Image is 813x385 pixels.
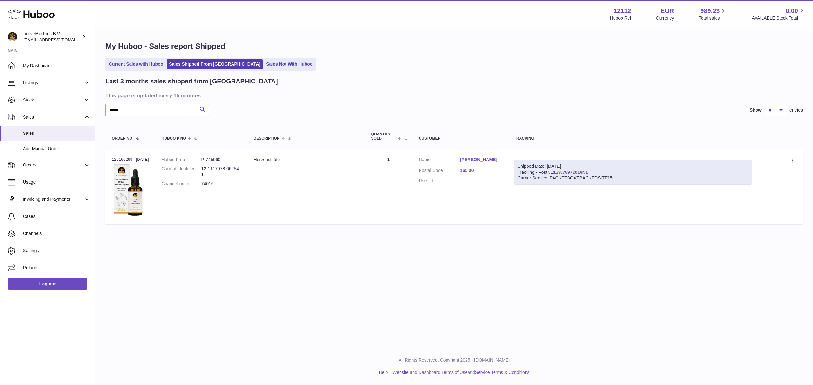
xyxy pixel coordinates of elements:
[514,136,752,140] div: Tracking
[365,150,413,224] td: 1
[23,162,84,168] span: Orders
[112,164,144,216] img: 121121686904475.png
[419,167,460,175] dt: Postal Code
[24,31,81,43] div: activeMedicus B.V.
[8,32,17,42] img: internalAdmin-12112@internal.huboo.com
[112,157,149,162] div: 125160269 | [DATE]
[23,63,90,69] span: My Dashboard
[393,370,467,375] a: Website and Dashboard Terms of Use
[419,157,460,164] dt: Name
[23,146,90,152] span: Add Manual Order
[105,41,803,51] h1: My Huboo - Sales report Shipped
[661,7,674,15] strong: EUR
[8,278,87,290] a: Log out
[419,178,460,184] dt: User Id
[23,80,84,86] span: Listings
[379,370,388,375] a: Help
[789,107,803,113] span: entries
[656,15,674,21] div: Currency
[518,163,749,169] div: Shipped Date: [DATE]
[162,181,201,187] dt: Channel order
[112,136,132,140] span: Order No
[100,357,808,363] p: All Rights Reserved. Copyright 2025 - [DOMAIN_NAME]
[23,196,84,202] span: Invoicing and Payments
[750,107,762,113] label: Show
[23,97,84,103] span: Stock
[23,248,90,254] span: Settings
[700,7,720,15] span: 989.23
[752,7,805,21] a: 0.00 AVAILABLE Stock Total
[23,114,84,120] span: Sales
[162,166,201,178] dt: Current identifier
[614,7,631,15] strong: 12112
[162,136,186,140] span: Huboo P no
[460,167,501,173] a: 165 00
[201,181,241,187] dd: 74016
[201,157,241,163] dd: P-745060
[23,231,90,237] span: Channels
[419,136,501,140] div: Customer
[514,160,752,185] div: Tracking - PostNL:
[162,157,201,163] dt: Huboo P no
[105,92,801,99] h3: This page is updated every 15 minutes
[23,213,90,219] span: Cases
[23,265,90,271] span: Returns
[610,15,631,21] div: Huboo Ref
[786,7,798,15] span: 0.00
[752,15,805,21] span: AVAILABLE Stock Total
[107,59,165,69] a: Current Sales with Huboo
[264,59,315,69] a: Sales Not With Huboo
[254,136,280,140] span: Description
[460,157,501,163] a: [PERSON_NAME]
[167,59,263,69] a: Sales Shipped From [GEOGRAPHIC_DATA]
[371,132,396,140] span: Quantity Sold
[699,15,727,21] span: Total sales
[699,7,727,21] a: 989.23 Total sales
[254,157,359,163] div: Herzensblüte
[201,166,241,178] dd: 12-1117978-662541
[518,175,749,181] div: Carrier Service: PACKETBOXTRACKEDSITE15
[554,170,588,175] a: LA578972016NL
[23,130,90,136] span: Sales
[105,77,278,86] h2: Last 3 months sales shipped from [GEOGRAPHIC_DATA]
[24,37,93,42] span: [EMAIL_ADDRESS][DOMAIN_NAME]
[23,179,90,185] span: Usage
[475,370,530,375] a: Service Terms & Conditions
[390,369,529,375] li: and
